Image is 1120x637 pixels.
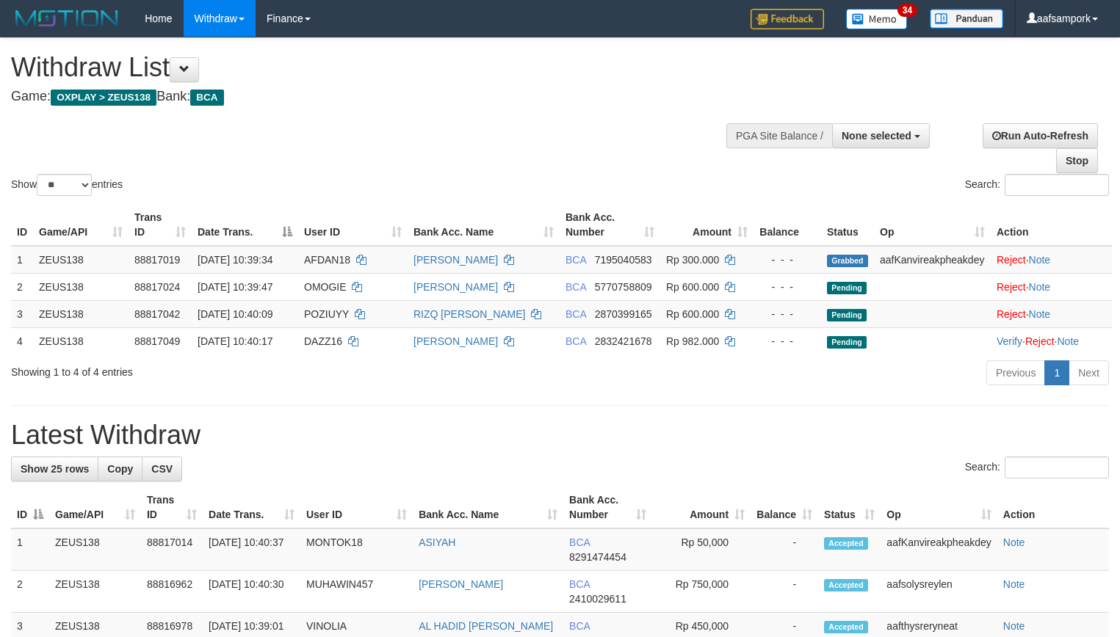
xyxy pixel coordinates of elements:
[11,421,1109,450] h1: Latest Withdraw
[11,456,98,481] a: Show 25 rows
[198,308,272,320] span: [DATE] 10:40:09
[991,273,1112,300] td: ·
[652,487,751,528] th: Amount: activate to sort column ascending
[997,254,1026,266] a: Reject
[413,487,563,528] th: Bank Acc. Name: activate to sort column ascending
[666,308,719,320] span: Rp 600.000
[666,335,719,347] span: Rp 982.000
[1005,456,1109,478] input: Search:
[1029,308,1051,320] a: Note
[751,571,818,613] td: -
[300,571,413,613] td: MUHAWIN457
[997,487,1109,528] th: Action
[997,281,1026,293] a: Reject
[304,308,349,320] span: POZIUYY
[408,204,560,246] th: Bank Acc. Name: activate to sort column ascending
[300,487,413,528] th: User ID: activate to sort column ascending
[304,281,347,293] span: OMOGIE
[419,578,503,590] a: [PERSON_NAME]
[563,487,652,528] th: Bank Acc. Number: activate to sort column ascending
[991,246,1112,274] td: ·
[566,281,586,293] span: BCA
[991,300,1112,327] td: ·
[203,528,300,571] td: [DATE] 10:40:37
[930,9,1003,29] img: panduan.png
[832,123,930,148] button: None selected
[198,254,272,266] span: [DATE] 10:39:34
[198,335,272,347] span: [DATE] 10:40:17
[997,335,1022,347] a: Verify
[413,335,498,347] a: [PERSON_NAME]
[37,174,92,196] select: Showentries
[759,334,815,349] div: - - -
[991,327,1112,354] td: · ·
[11,174,123,196] label: Show entries
[751,528,818,571] td: -
[1003,578,1025,590] a: Note
[842,130,911,142] span: None selected
[11,571,49,613] td: 2
[304,254,350,266] span: AFDAN18
[413,254,498,266] a: [PERSON_NAME]
[11,359,455,379] div: Showing 1 to 4 of 4 entries
[824,537,868,550] span: Accepted
[827,282,867,294] span: Pending
[1057,335,1079,347] a: Note
[846,9,908,29] img: Button%20Memo.svg
[413,281,498,293] a: [PERSON_NAME]
[11,528,49,571] td: 1
[759,252,815,267] div: - - -
[754,204,821,246] th: Balance
[304,335,342,347] span: DAZZ16
[134,308,180,320] span: 88817042
[11,246,33,274] td: 1
[1029,254,1051,266] a: Note
[726,123,832,148] div: PGA Site Balance /
[566,254,586,266] span: BCA
[566,335,586,347] span: BCA
[666,254,719,266] span: Rp 300.000
[818,487,881,528] th: Status: activate to sort column ascending
[751,9,824,29] img: Feedback.jpg
[569,620,590,632] span: BCA
[965,456,1109,478] label: Search:
[141,571,203,613] td: 88816962
[1029,281,1051,293] a: Note
[595,308,652,320] span: Copy 2870399165 to clipboard
[569,578,590,590] span: BCA
[21,463,89,475] span: Show 25 rows
[49,571,141,613] td: ZEUS138
[142,456,182,481] a: CSV
[98,456,142,481] a: Copy
[759,307,815,321] div: - - -
[33,327,129,354] td: ZEUS138
[198,281,272,293] span: [DATE] 10:39:47
[881,528,997,571] td: aafKanvireakpheakdey
[595,281,652,293] span: Copy 5770758809 to clipboard
[49,528,141,571] td: ZEUS138
[965,174,1109,196] label: Search:
[1025,335,1055,347] a: Reject
[11,327,33,354] td: 4
[881,487,997,528] th: Op: activate to sort column ascending
[11,273,33,300] td: 2
[1044,360,1069,385] a: 1
[751,487,818,528] th: Balance: activate to sort column ascending
[560,204,660,246] th: Bank Acc. Number: activate to sort column ascending
[897,4,917,17] span: 34
[141,487,203,528] th: Trans ID: activate to sort column ascending
[759,280,815,294] div: - - -
[991,204,1112,246] th: Action
[419,536,455,548] a: ASIYAH
[595,335,652,347] span: Copy 2832421678 to clipboard
[51,90,156,106] span: OXPLAY > ZEUS138
[660,204,754,246] th: Amount: activate to sort column ascending
[595,254,652,266] span: Copy 7195040583 to clipboard
[192,204,298,246] th: Date Trans.: activate to sort column descending
[569,593,626,605] span: Copy 2410029611 to clipboard
[134,281,180,293] span: 88817024
[134,335,180,347] span: 88817049
[986,360,1045,385] a: Previous
[824,621,868,633] span: Accepted
[1069,360,1109,385] a: Next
